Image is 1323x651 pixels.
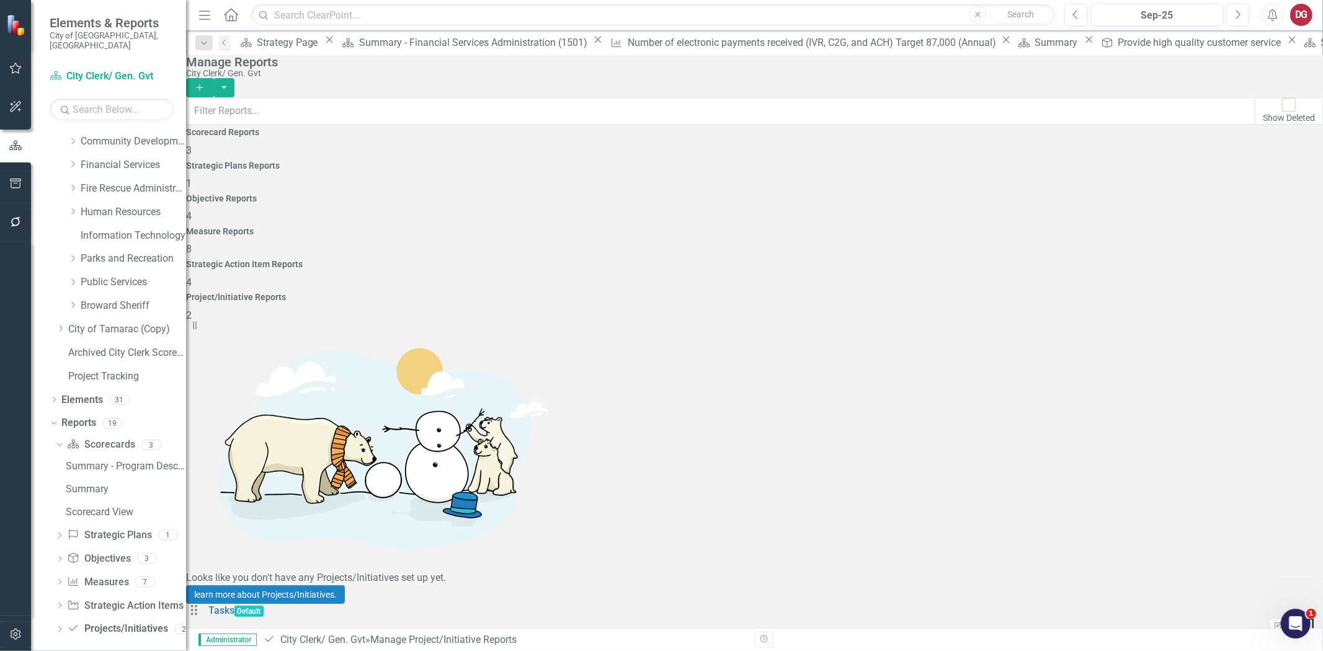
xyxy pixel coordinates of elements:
[158,530,178,541] div: 1
[50,15,174,30] span: Elements & Reports
[1306,609,1316,619] span: 1
[236,35,322,50] a: Strategy Page
[67,528,151,542] a: Strategic Plans
[628,35,999,50] div: Number of electronic payments received (IVR, C2G, and ACH) Target 87,000 (Annual)
[186,293,1323,302] h4: Project/Initiative Reports
[208,604,234,616] a: Tasks
[251,4,1055,26] input: Search ClearPoint...
[67,438,135,452] a: Scorecards
[102,418,122,428] div: 19
[1091,4,1223,26] button: Sep-25
[234,606,264,617] span: Default
[186,55,1317,69] div: Manage Reports
[63,502,186,522] a: Scorecard View
[1007,9,1034,19] span: Search
[1263,112,1315,124] div: Show Deleted
[186,69,1317,78] div: City Clerk/ Gen. Gvt
[61,416,96,430] a: Reports
[186,194,1323,203] h4: Objective Reports
[141,440,161,450] div: 3
[174,624,194,634] div: 2
[990,6,1052,24] button: Search
[186,323,558,571] img: Getting started
[606,35,999,50] a: Number of electronic payments received (IVR, C2G, and ACH) Target 87,000 (Annual)
[61,393,103,407] a: Elements
[68,370,186,384] a: Project Tracking
[67,622,167,636] a: Projects/Initiatives
[186,571,1323,585] div: Looks like you don't have any Projects/Initiatives set up yet.
[198,634,257,646] span: Administrator
[63,456,186,476] a: Summary - Program Description (1300)
[263,633,746,647] div: » Manage Project/Initiative Reports
[137,554,157,564] div: 3
[1097,35,1284,50] a: Provide high quality customer service
[66,484,186,495] div: Summary
[1281,609,1311,639] iframe: Intercom live chat
[280,634,365,645] a: City Clerk/ Gen. Gvt
[67,599,183,613] a: Strategic Action Items
[81,158,186,172] a: Financial Services
[81,299,186,313] a: Broward Sheriff
[186,97,1255,125] input: Filter Reports...
[186,128,1323,137] h4: Scorecard Reports
[63,479,186,499] a: Summary
[359,35,590,50] div: Summary - Financial Services Administration (1501)
[1095,8,1219,23] div: Sep-25
[337,35,590,50] a: Summary - Financial Services Administration (1501)
[50,69,174,84] a: City Clerk/ Gen. Gvt
[50,30,174,51] small: City of [GEOGRAPHIC_DATA], [GEOGRAPHIC_DATA]
[81,182,186,196] a: Fire Rescue Administration
[67,552,130,566] a: Objectives
[186,161,1323,170] h4: Strategic Plans Reports
[81,229,186,243] a: Information Technology
[1290,4,1312,26] button: DG
[66,461,186,472] div: Summary - Program Description (1300)
[66,507,186,518] div: Scorecard View
[186,585,345,604] a: learn more about Projects/Initiatives.
[81,205,186,219] a: Human Resources
[81,135,186,149] a: Community Development
[68,346,186,360] a: Archived City Clerk Scorecard
[6,14,28,35] img: ClearPoint Strategy
[257,35,322,50] div: Strategy Page
[186,260,1323,269] h4: Strategic Action Item Reports
[1118,35,1285,50] div: Provide high quality customer service
[50,99,174,120] input: Search Below...
[68,322,186,337] a: City of Tamarac (Copy)
[1014,35,1081,50] a: Summary
[186,227,1323,236] h4: Measure Reports
[109,394,129,405] div: 31
[67,575,128,590] a: Measures
[81,275,186,290] a: Public Services
[1035,35,1081,50] div: Summary
[135,577,155,587] div: 7
[81,252,186,266] a: Parks and Recreation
